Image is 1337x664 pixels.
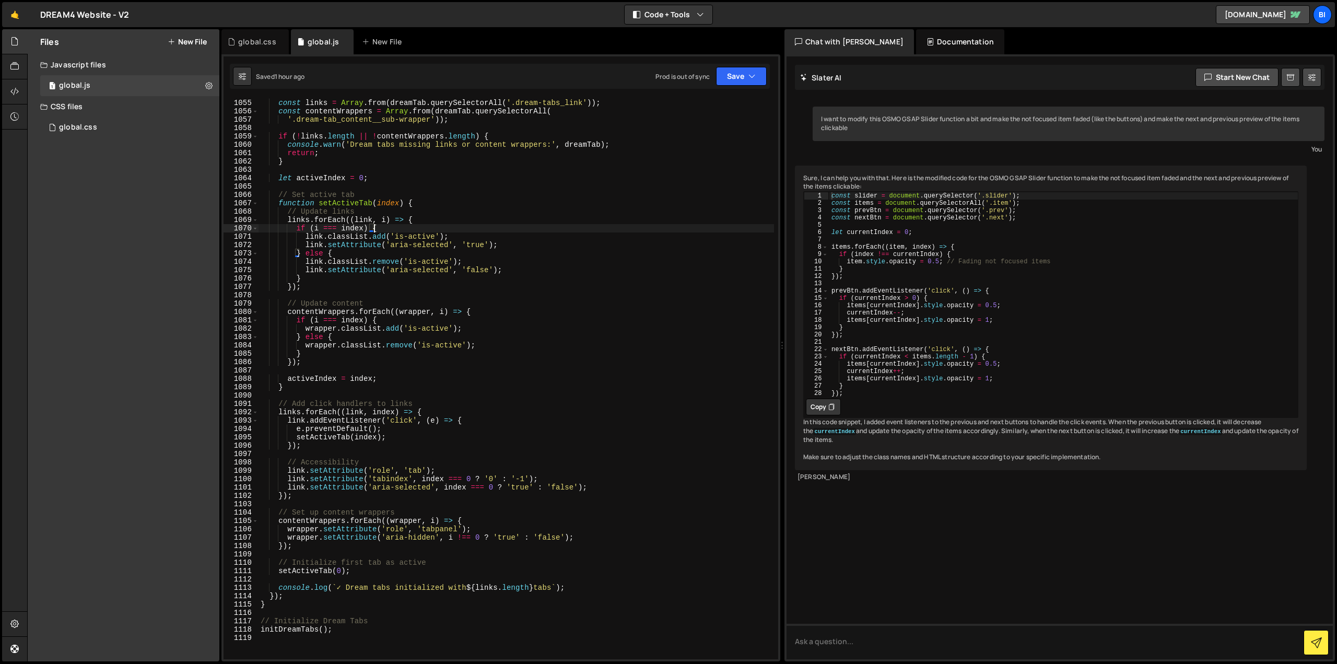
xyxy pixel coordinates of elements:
[797,473,1304,482] div: [PERSON_NAME]
[224,324,259,333] div: 1082
[28,96,219,117] div: CSS files
[804,317,828,324] div: 18
[804,324,828,331] div: 19
[224,617,259,625] div: 1117
[256,72,304,81] div: Saved
[804,273,828,280] div: 12
[804,309,828,317] div: 17
[1195,68,1279,87] button: Start new chat
[224,266,259,274] div: 1075
[168,38,207,46] button: New File
[224,174,259,182] div: 1064
[224,241,259,249] div: 1072
[795,166,1307,471] div: Sure, I can help you with that. Here is the modified code for the OSMO GSAP Slider function to ma...
[49,83,55,91] span: 1
[40,36,59,48] h2: Files
[224,391,259,400] div: 1090
[625,5,712,24] button: Code + Tools
[804,251,828,258] div: 9
[224,366,259,375] div: 1087
[804,339,828,346] div: 21
[40,8,129,21] div: DREAM4 Website - V2
[804,346,828,353] div: 22
[224,141,259,149] div: 1060
[800,73,842,83] h2: Slater AI
[224,166,259,174] div: 1063
[804,302,828,309] div: 16
[224,441,259,450] div: 1096
[224,107,259,115] div: 1056
[224,199,259,207] div: 1067
[1313,5,1332,24] a: Bi
[804,295,828,302] div: 15
[308,37,339,47] div: global.js
[804,192,828,200] div: 1
[1179,428,1222,435] code: currentIndex
[804,200,828,207] div: 2
[804,382,828,390] div: 27
[224,508,259,517] div: 1104
[224,149,259,157] div: 1061
[804,331,828,339] div: 20
[224,425,259,433] div: 1094
[804,287,828,295] div: 14
[224,408,259,416] div: 1092
[804,243,828,251] div: 8
[224,308,259,316] div: 1080
[224,500,259,508] div: 1103
[224,475,259,483] div: 1100
[804,375,828,382] div: 26
[224,609,259,617] div: 1116
[804,390,828,397] div: 28
[40,117,223,138] div: 17250/47735.css
[40,75,219,96] div: 17250/47734.js
[224,157,259,166] div: 1062
[716,67,767,86] button: Save
[224,341,259,350] div: 1084
[224,525,259,533] div: 1106
[224,375,259,383] div: 1088
[224,274,259,283] div: 1076
[224,634,259,642] div: 1119
[224,132,259,141] div: 1059
[224,232,259,241] div: 1071
[224,600,259,609] div: 1115
[224,416,259,425] div: 1093
[804,353,828,360] div: 23
[224,483,259,492] div: 1101
[224,182,259,191] div: 1065
[804,280,828,287] div: 13
[224,383,259,391] div: 1089
[804,229,828,236] div: 6
[813,428,856,435] code: currentIndex
[224,99,259,107] div: 1055
[224,350,259,358] div: 1085
[655,72,710,81] div: Prod is out of sync
[224,216,259,224] div: 1069
[224,316,259,324] div: 1081
[804,207,828,214] div: 3
[362,37,406,47] div: New File
[224,492,259,500] div: 1102
[804,258,828,265] div: 10
[224,333,259,341] div: 1083
[804,222,828,229] div: 5
[224,433,259,441] div: 1095
[804,368,828,375] div: 25
[238,37,276,47] div: global.css
[224,584,259,592] div: 1113
[815,144,1322,155] div: You
[224,207,259,216] div: 1068
[224,249,259,258] div: 1073
[2,2,28,27] a: 🤙
[224,450,259,458] div: 1097
[806,399,841,415] button: Copy
[224,575,259,584] div: 1112
[224,258,259,266] div: 1074
[224,115,259,124] div: 1057
[224,400,259,408] div: 1091
[224,283,259,291] div: 1077
[804,236,828,243] div: 7
[813,107,1324,141] div: I want to modify this OSMO GSAP Slider function a bit and make the not focused item faded (like t...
